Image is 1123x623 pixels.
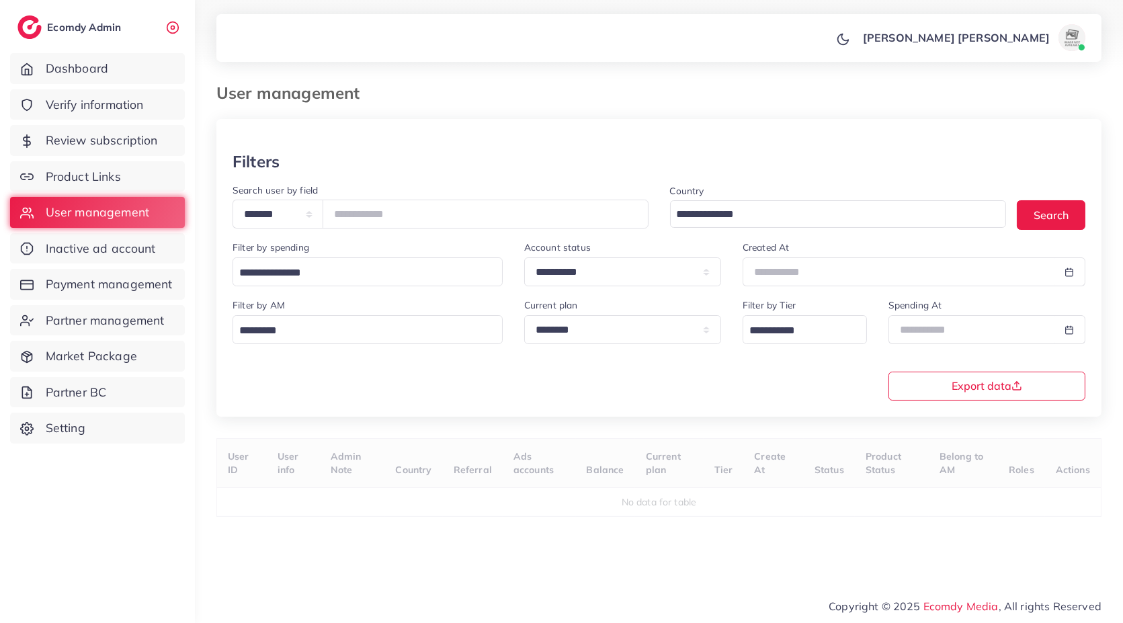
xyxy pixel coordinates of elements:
[10,341,185,372] a: Market Package
[856,24,1091,51] a: [PERSON_NAME] [PERSON_NAME]avatar
[829,598,1101,614] span: Copyright © 2025
[743,241,790,254] label: Created At
[46,204,149,221] span: User management
[17,15,124,39] a: logoEcomdy Admin
[46,384,107,401] span: Partner BC
[46,240,156,257] span: Inactive ad account
[743,315,867,344] div: Search for option
[923,599,999,613] a: Ecomdy Media
[1017,200,1085,229] button: Search
[10,161,185,192] a: Product Links
[233,298,285,312] label: Filter by AM
[46,276,173,293] span: Payment management
[952,380,1022,391] span: Export data
[46,132,158,149] span: Review subscription
[672,204,989,225] input: Search for option
[46,419,85,437] span: Setting
[10,53,185,84] a: Dashboard
[10,125,185,156] a: Review subscription
[46,60,108,77] span: Dashboard
[10,305,185,336] a: Partner management
[1058,24,1085,51] img: avatar
[745,321,849,341] input: Search for option
[46,96,144,114] span: Verify information
[10,377,185,408] a: Partner BC
[233,183,318,197] label: Search user by field
[233,152,280,171] h3: Filters
[235,321,485,341] input: Search for option
[670,184,704,198] label: Country
[233,241,309,254] label: Filter by spending
[10,233,185,264] a: Inactive ad account
[216,83,370,103] h3: User management
[10,197,185,228] a: User management
[10,413,185,444] a: Setting
[47,21,124,34] h2: Ecomdy Admin
[46,168,121,185] span: Product Links
[46,347,137,365] span: Market Package
[743,298,796,312] label: Filter by Tier
[524,241,591,254] label: Account status
[10,269,185,300] a: Payment management
[235,263,485,284] input: Search for option
[10,89,185,120] a: Verify information
[670,200,1007,228] div: Search for option
[524,298,578,312] label: Current plan
[233,257,503,286] div: Search for option
[888,372,1085,401] button: Export data
[863,30,1050,46] p: [PERSON_NAME] [PERSON_NAME]
[17,15,42,39] img: logo
[233,315,503,344] div: Search for option
[888,298,942,312] label: Spending At
[46,312,165,329] span: Partner management
[999,598,1101,614] span: , All rights Reserved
